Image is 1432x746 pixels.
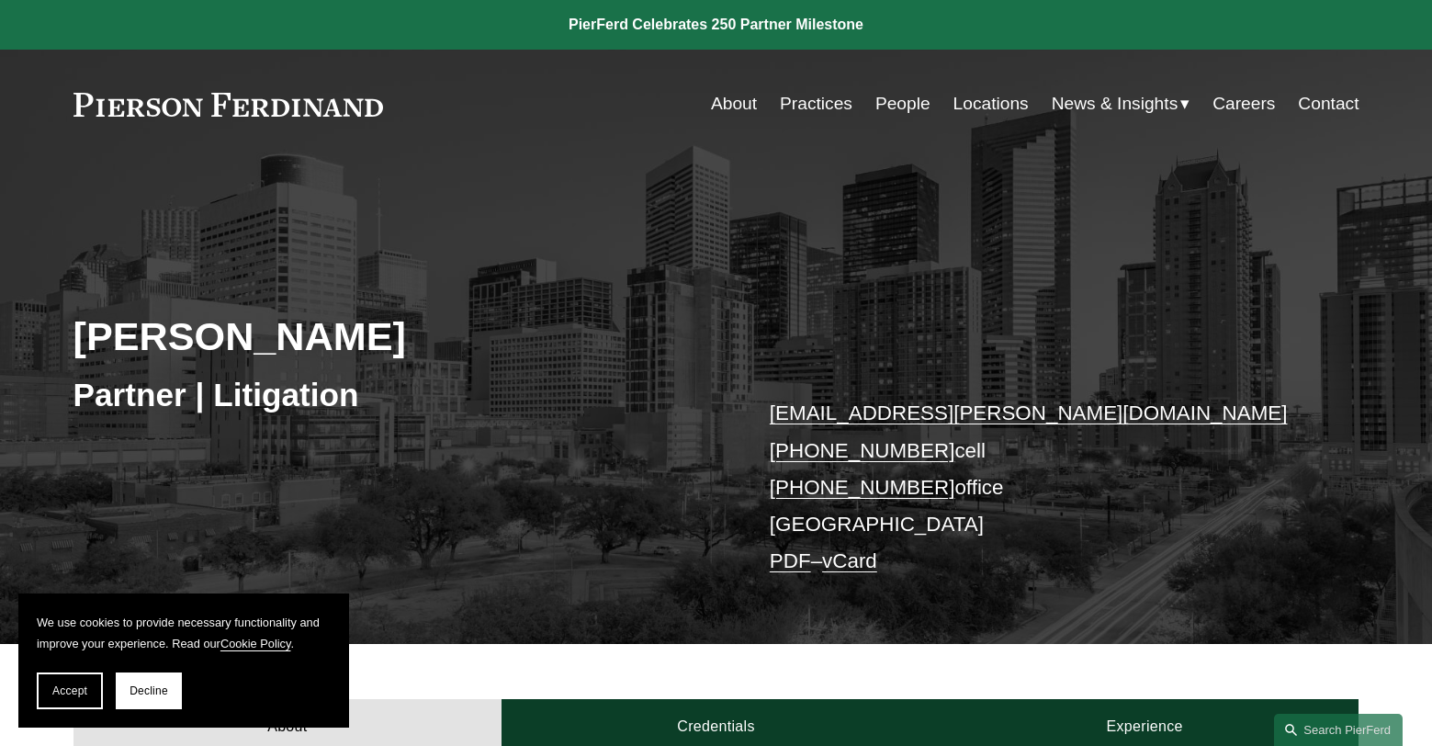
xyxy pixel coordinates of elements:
[1052,88,1178,120] span: News & Insights
[18,593,349,728] section: Cookie banner
[875,86,930,121] a: People
[1052,86,1190,121] a: folder dropdown
[770,395,1305,581] p: cell office [GEOGRAPHIC_DATA] –
[770,476,955,499] a: [PHONE_NUMBER]
[220,637,291,650] a: Cookie Policy
[116,673,182,709] button: Decline
[953,86,1029,121] a: Locations
[1298,86,1359,121] a: Contact
[37,612,331,654] p: We use cookies to provide necessary functionality and improve your experience. Read our .
[1212,86,1275,121] a: Careers
[1274,714,1403,746] a: Search this site
[130,684,168,697] span: Decline
[37,673,103,709] button: Accept
[770,401,1288,424] a: [EMAIL_ADDRESS][PERSON_NAME][DOMAIN_NAME]
[711,86,757,121] a: About
[73,312,716,360] h2: [PERSON_NAME]
[770,439,955,462] a: [PHONE_NUMBER]
[73,375,716,415] h3: Partner | Litigation
[52,684,87,697] span: Accept
[780,86,852,121] a: Practices
[770,549,811,572] a: PDF
[822,549,877,572] a: vCard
